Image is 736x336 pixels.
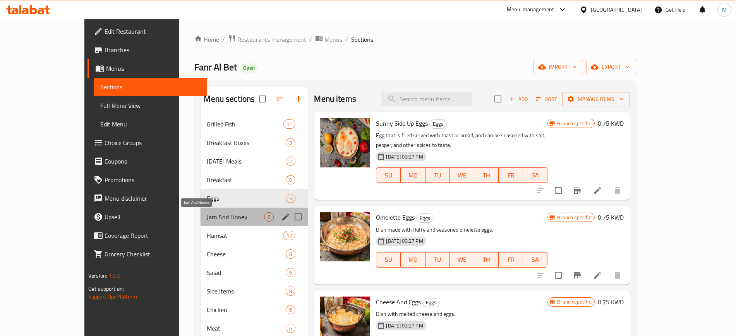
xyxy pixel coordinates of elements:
a: Menus [87,59,207,78]
span: Meat [207,324,286,333]
button: MO [401,252,425,268]
span: [DATE] 03:27 PM [383,237,426,245]
span: Sections [100,82,201,92]
div: Chicken [207,305,286,314]
nav: breadcrumb [194,34,636,44]
span: [DATE] 03:27 PM [383,153,426,160]
div: Chicken5 [201,300,308,319]
img: Omelette Eggs [320,212,370,261]
div: Eggs5 [201,189,308,208]
span: Promotions [105,175,201,184]
span: Open [240,65,258,71]
button: delete [608,266,627,285]
span: [DATE] Meals [207,157,286,166]
span: Restaurants management [237,35,306,44]
span: Hamsat [207,231,283,240]
div: Grilled Fish11 [201,115,308,133]
div: items [286,305,295,314]
a: Sections [94,78,207,96]
span: Sections [351,35,373,44]
div: Eggs [429,119,447,129]
span: FR [502,170,520,181]
span: TH [477,170,496,181]
span: Sort [536,95,557,104]
span: Add item [506,93,531,105]
a: Menus [315,34,342,44]
span: TH [477,254,496,265]
span: Full Menu View [100,101,201,110]
span: export [592,62,630,72]
span: Cheese And Eggs [376,296,421,308]
span: Fanr Al Bet [194,58,237,76]
span: TU [429,254,447,265]
div: items [286,268,295,277]
span: Eggs [417,214,433,223]
button: Add section [289,90,308,108]
span: Eggs [430,119,446,128]
div: items [286,249,295,259]
span: Grilled Fish [207,119,283,129]
span: SU [379,170,398,181]
div: Salad9 [201,263,308,282]
span: SU [379,254,398,265]
button: Manage items [562,92,630,106]
p: Egg that is fried served with toast or bread, and can be seasoned with salt, pepper, and other sp... [376,131,547,150]
span: 5 [286,306,295,314]
div: items [286,175,295,184]
button: WE [450,167,474,183]
span: Breakfast Boxes [207,138,286,147]
span: 9 [286,269,295,276]
span: Select all sections [254,91,271,107]
div: Side Items [207,287,286,296]
h6: 0.75 KWD [598,118,624,129]
a: Upsell [87,208,207,226]
li: / [309,35,312,44]
button: import [534,60,583,74]
span: Menu disclaimer [105,194,201,203]
button: WE [450,252,474,268]
button: FR [499,252,523,268]
span: 8 [286,288,295,295]
button: SA [523,167,547,183]
div: Breakfast Boxes3 [201,133,308,152]
div: items [286,194,295,203]
span: Salad [207,268,286,277]
h2: Menu items [314,93,356,105]
a: Support.OpsPlatform [88,292,137,302]
span: Eggs [207,194,286,203]
span: MO [404,254,422,265]
span: 2 [286,158,295,165]
h6: 0.75 KWD [598,297,624,307]
button: edit [280,211,292,223]
a: Menu disclaimer [87,189,207,208]
span: Menus [324,35,342,44]
div: Breakfast0 [201,171,308,189]
button: export [586,60,636,74]
span: 5 [286,195,295,202]
span: Select to update [550,267,566,283]
div: Menu-management [507,5,554,14]
div: Jam And Honey6edit [201,208,308,226]
div: [GEOGRAPHIC_DATA] [591,5,642,14]
span: Coverage Report [105,231,201,240]
a: Edit menu item [593,186,602,195]
img: Sunny Side Up Eggs [320,118,370,167]
span: TU [429,170,447,181]
h6: 0.75 KWD [598,212,624,223]
div: items [286,157,295,166]
button: Sort [534,93,559,105]
span: 0 [286,176,295,184]
a: Promotions [87,171,207,189]
button: TU [425,252,450,268]
span: 8 [286,251,295,258]
p: Dish made with fluffy and seasoned omelette eggs. [376,225,547,235]
span: Branch specific [554,120,594,127]
button: TU [425,167,450,183]
span: Breakfast [207,175,286,184]
a: Choice Groups [87,133,207,152]
span: 1.0.0 [109,271,121,281]
span: Select to update [550,182,566,199]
